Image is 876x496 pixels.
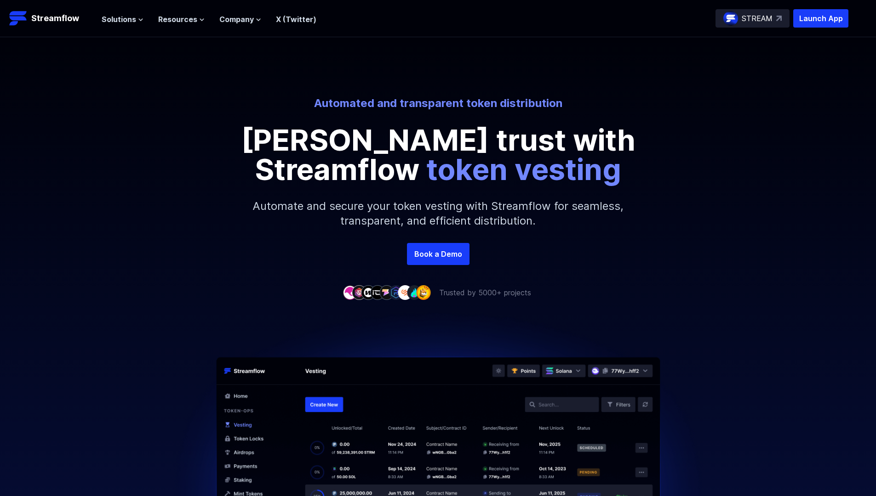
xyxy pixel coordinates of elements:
[102,14,136,25] span: Solutions
[276,15,316,24] a: X (Twitter)
[742,13,773,24] p: STREAM
[379,285,394,299] img: company-5
[231,125,645,184] p: [PERSON_NAME] trust with Streamflow
[407,285,422,299] img: company-8
[158,14,205,25] button: Resources
[102,14,143,25] button: Solutions
[370,285,385,299] img: company-4
[439,287,531,298] p: Trusted by 5000+ projects
[183,96,693,111] p: Automated and transparent token distribution
[31,12,79,25] p: Streamflow
[352,285,366,299] img: company-2
[398,285,412,299] img: company-7
[9,9,28,28] img: Streamflow Logo
[9,9,92,28] a: Streamflow
[361,285,376,299] img: company-3
[343,285,357,299] img: company-1
[240,184,636,243] p: Automate and secure your token vesting with Streamflow for seamless, transparent, and efficient d...
[416,285,431,299] img: company-9
[219,14,261,25] button: Company
[716,9,790,28] a: STREAM
[793,9,848,28] button: Launch App
[389,285,403,299] img: company-6
[158,14,197,25] span: Resources
[407,243,469,265] a: Book a Demo
[426,152,621,187] span: token vesting
[776,16,782,21] img: top-right-arrow.svg
[219,14,254,25] span: Company
[723,11,738,26] img: streamflow-logo-circle.png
